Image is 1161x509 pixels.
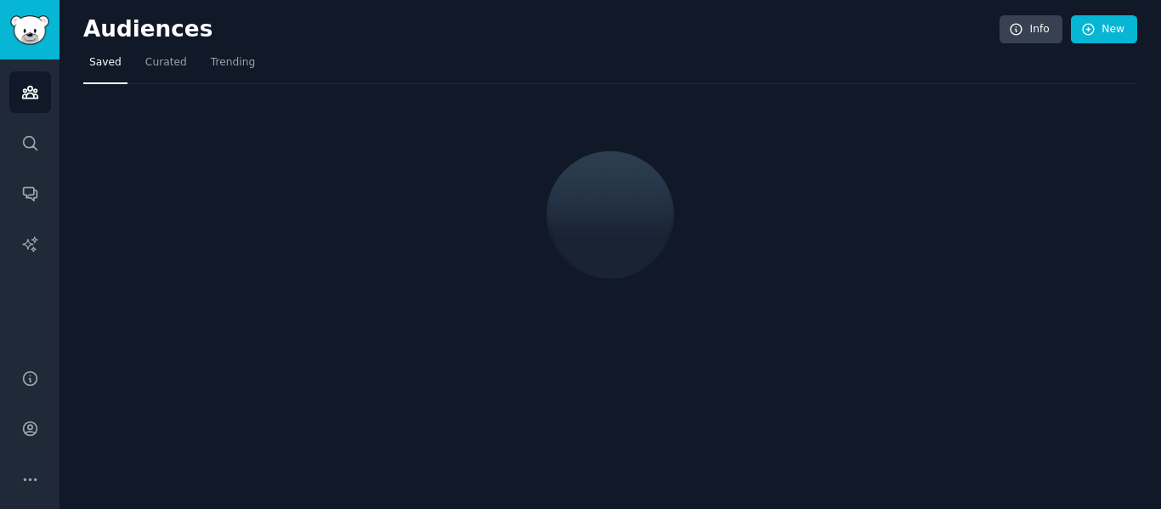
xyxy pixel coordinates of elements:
a: New [1071,15,1137,44]
span: Saved [89,55,122,71]
a: Curated [139,49,193,84]
a: Saved [83,49,127,84]
span: Curated [145,55,187,71]
a: Trending [205,49,261,84]
h2: Audiences [83,16,1000,43]
img: GummySearch logo [10,15,49,45]
a: Info [1000,15,1062,44]
span: Trending [211,55,255,71]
